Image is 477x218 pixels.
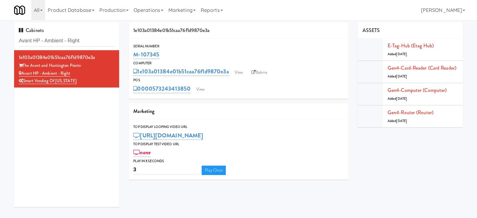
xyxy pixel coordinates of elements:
a: Avant HP - Ambient - Right [19,70,70,77]
div: Computer [133,60,344,66]
img: Micromart [14,5,25,16]
span: Cabinets [19,27,44,34]
a: E-tag-hub (Etag Hub) [388,42,434,49]
div: Play in X seconds [133,158,344,164]
a: Balena [248,68,270,77]
span: [DATE] [396,96,407,101]
span: Added [388,119,407,123]
a: Gen4-card-reader (Card Reader) [388,64,456,72]
input: Search cabinets [19,35,114,47]
a: none [133,148,151,157]
a: Gen4-router (Router) [388,109,433,116]
div: The Avant and Huntington Pointe [19,62,114,70]
a: Play Once [202,166,226,175]
div: Top Display Looping Video Url [133,124,344,130]
span: [DATE] [396,119,407,123]
span: [DATE] [396,74,407,79]
span: ASSETS [363,27,380,34]
span: [DATE] [396,52,407,56]
span: Added [388,96,407,101]
span: Marketing [133,108,154,115]
span: Added [388,52,407,56]
div: POS [133,77,344,83]
a: M-107345 [133,50,159,59]
a: [URL][DOMAIN_NAME] [133,131,203,140]
span: Added [388,74,407,79]
a: View [193,85,208,94]
a: View [231,68,246,77]
a: Smart Vending of [US_STATE] [19,78,77,84]
a: Gen4-computer (Computer) [388,87,447,94]
div: Top Display Test Video Url [133,141,344,147]
div: 1e103a01384e01b51caa76f1d9870e3a [129,23,348,39]
a: 1e103a01384e01b51caa76f1d9870e3a [133,67,229,76]
div: 1e103a01384e01b51caa76f1d9870e3a [19,53,114,62]
div: Serial Number [133,43,344,50]
li: 1e103a01384e01b51caa76f1d9870e3aThe Avant and Huntington Pointe Avant HP - Ambient - RightSmart V... [14,50,119,88]
a: 0000573243413850 [133,84,191,93]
